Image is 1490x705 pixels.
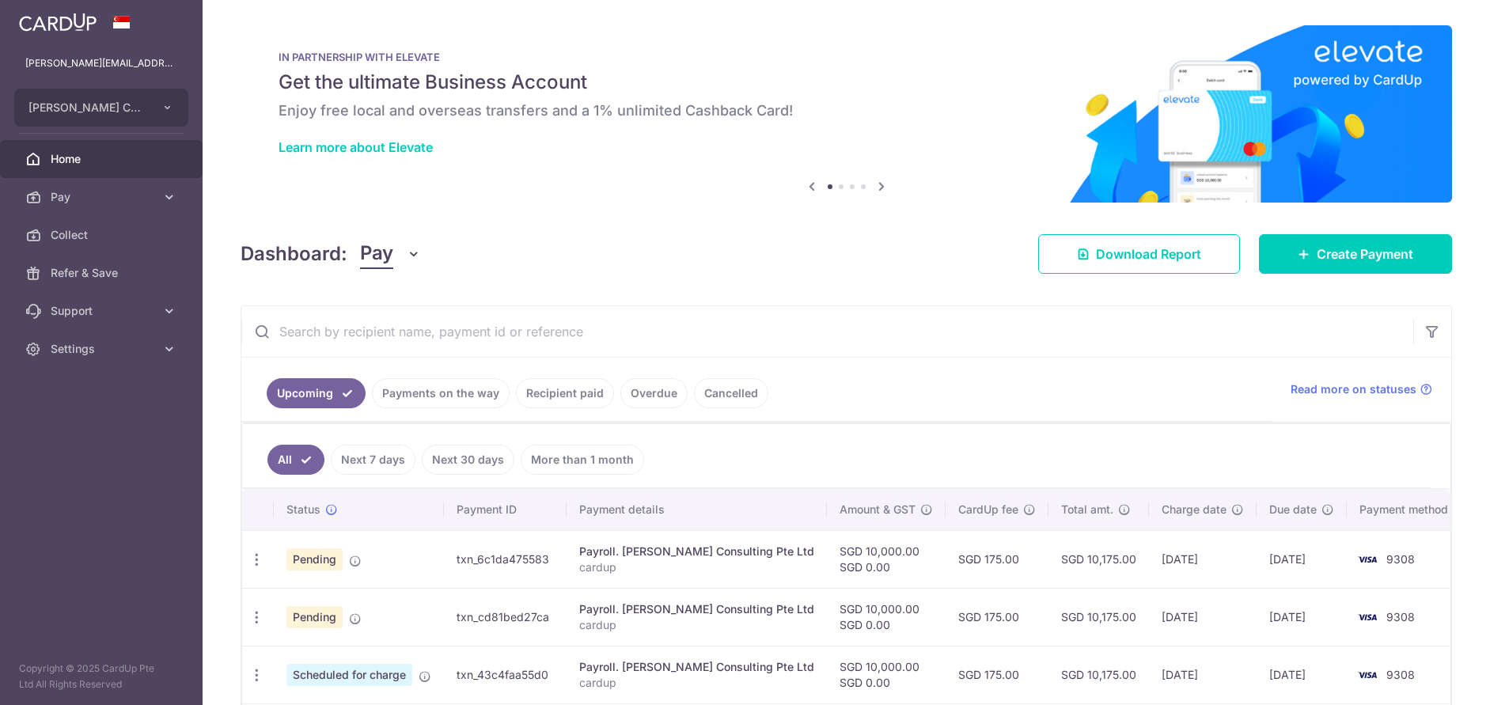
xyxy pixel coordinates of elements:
[620,378,688,408] a: Overdue
[1317,244,1413,263] span: Create Payment
[1386,610,1415,624] span: 9308
[1061,502,1113,517] span: Total amt.
[1149,646,1257,703] td: [DATE]
[579,675,814,691] p: cardup
[1389,658,1474,697] iframe: Opens a widget where you can find more information
[286,548,343,570] span: Pending
[1257,646,1347,703] td: [DATE]
[567,489,827,530] th: Payment details
[51,265,155,281] span: Refer & Save
[51,227,155,243] span: Collect
[241,25,1452,203] img: Renovation banner
[1162,502,1227,517] span: Charge date
[286,606,343,628] span: Pending
[279,51,1414,63] p: IN PARTNERSHIP WITH ELEVATE
[51,341,155,357] span: Settings
[372,378,510,408] a: Payments on the way
[241,240,347,268] h4: Dashboard:
[286,502,320,517] span: Status
[1347,489,1467,530] th: Payment method
[331,445,415,475] a: Next 7 days
[51,151,155,167] span: Home
[946,530,1048,588] td: SGD 175.00
[51,189,155,205] span: Pay
[521,445,644,475] a: More than 1 month
[267,378,366,408] a: Upcoming
[51,303,155,319] span: Support
[827,646,946,703] td: SGD 10,000.00 SGD 0.00
[28,100,146,116] span: [PERSON_NAME] Consulting Pte Ltd
[241,306,1413,357] input: Search by recipient name, payment id or reference
[946,646,1048,703] td: SGD 175.00
[1352,665,1383,684] img: Bank Card
[1048,530,1149,588] td: SGD 10,175.00
[1269,502,1317,517] span: Due date
[1352,608,1383,627] img: Bank Card
[1149,588,1257,646] td: [DATE]
[946,588,1048,646] td: SGD 175.00
[1386,552,1415,566] span: 9308
[1048,588,1149,646] td: SGD 10,175.00
[579,659,814,675] div: Payroll. [PERSON_NAME] Consulting Pte Ltd
[1259,234,1452,274] a: Create Payment
[516,378,614,408] a: Recipient paid
[1257,530,1347,588] td: [DATE]
[1291,381,1432,397] a: Read more on statuses
[286,664,412,686] span: Scheduled for charge
[444,489,567,530] th: Payment ID
[958,502,1018,517] span: CardUp fee
[579,559,814,575] p: cardup
[25,55,177,71] p: [PERSON_NAME][EMAIL_ADDRESS][PERSON_NAME][DOMAIN_NAME]
[444,646,567,703] td: txn_43c4faa55d0
[422,445,514,475] a: Next 30 days
[579,601,814,617] div: Payroll. [PERSON_NAME] Consulting Pte Ltd
[267,445,324,475] a: All
[444,530,567,588] td: txn_6c1da475583
[827,588,946,646] td: SGD 10,000.00 SGD 0.00
[14,89,188,127] button: [PERSON_NAME] Consulting Pte Ltd
[1038,234,1240,274] a: Download Report
[1048,646,1149,703] td: SGD 10,175.00
[360,239,421,269] button: Pay
[1352,550,1383,569] img: Bank Card
[579,544,814,559] div: Payroll. [PERSON_NAME] Consulting Pte Ltd
[19,13,97,32] img: CardUp
[579,617,814,633] p: cardup
[1291,381,1416,397] span: Read more on statuses
[360,239,393,269] span: Pay
[840,502,916,517] span: Amount & GST
[444,588,567,646] td: txn_cd81bed27ca
[279,139,433,155] a: Learn more about Elevate
[1096,244,1201,263] span: Download Report
[694,378,768,408] a: Cancelled
[1386,668,1415,681] span: 9308
[1257,588,1347,646] td: [DATE]
[279,70,1414,95] h5: Get the ultimate Business Account
[827,530,946,588] td: SGD 10,000.00 SGD 0.00
[1149,530,1257,588] td: [DATE]
[279,101,1414,120] h6: Enjoy free local and overseas transfers and a 1% unlimited Cashback Card!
